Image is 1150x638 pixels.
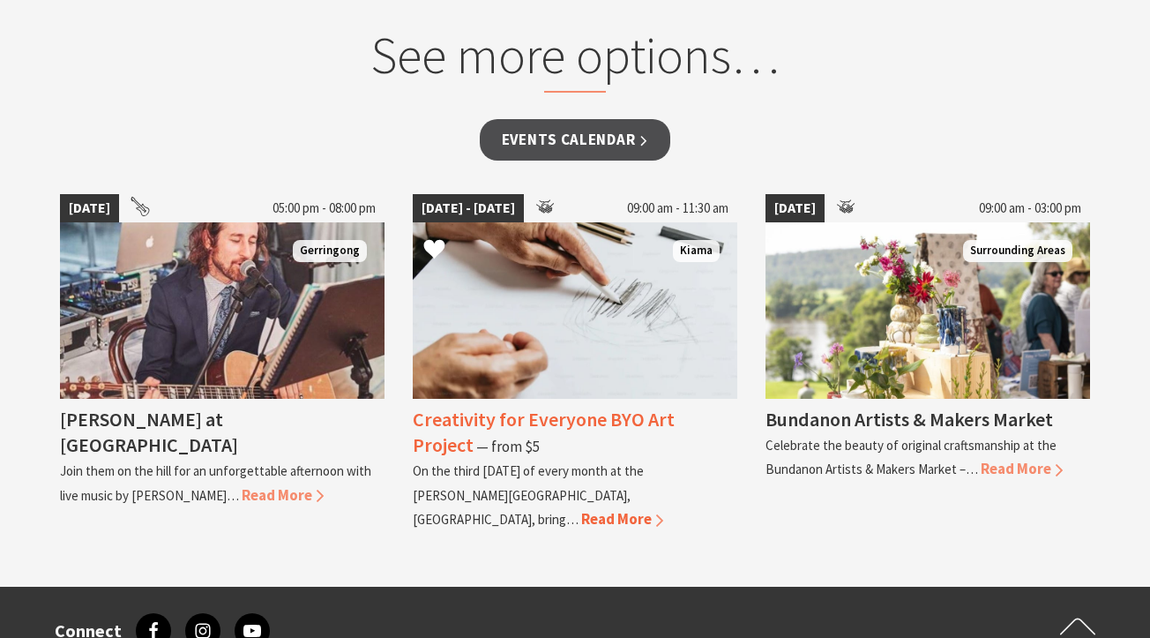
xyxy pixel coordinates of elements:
[581,509,663,529] span: Read More
[406,221,463,281] button: Click to Favourite Creativity for Everyone BYO Art Project
[963,240,1072,262] span: Surrounding Areas
[970,194,1090,222] span: 09:00 am - 03:00 pm
[765,407,1053,432] h4: Bundanon Artists & Makers Market
[765,194,1090,531] a: [DATE] 09:00 am - 03:00 pm A seleciton of ceramic goods are placed on a table outdoor with river ...
[60,407,238,457] h4: [PERSON_NAME] at [GEOGRAPHIC_DATA]
[60,222,385,399] img: Anthony Hughes
[60,194,385,531] a: [DATE] 05:00 pm - 08:00 pm Anthony Hughes Gerringong [PERSON_NAME] at [GEOGRAPHIC_DATA] Join them...
[480,119,671,161] a: Events Calendar
[413,222,737,399] img: Pencil Drawing
[264,194,385,222] span: 05:00 pm - 08:00 pm
[413,194,737,531] a: [DATE] - [DATE] 09:00 am - 11:30 am Pencil Drawing Kiama Creativity for Everyone BYO Art Project ...
[618,194,737,222] span: 09:00 am - 11:30 am
[413,407,675,457] h4: Creativity for Everyone BYO Art Project
[981,459,1063,478] span: Read More
[60,194,119,222] span: [DATE]
[242,485,324,505] span: Read More
[673,240,720,262] span: Kiama
[765,222,1090,399] img: A seleciton of ceramic goods are placed on a table outdoor with river views behind
[239,25,912,94] h2: See more options…
[413,462,644,527] p: On the third [DATE] of every month at the [PERSON_NAME][GEOGRAPHIC_DATA], [GEOGRAPHIC_DATA], bring…
[413,194,524,222] span: [DATE] - [DATE]
[765,194,825,222] span: [DATE]
[293,240,367,262] span: Gerringong
[765,437,1057,477] p: Celebrate the beauty of original craftsmanship at the Bundanon Artists & Makers Market –…
[476,437,540,456] span: ⁠— from $5
[60,462,371,503] p: Join them on the hill for an unforgettable afternoon with live music by [PERSON_NAME]…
